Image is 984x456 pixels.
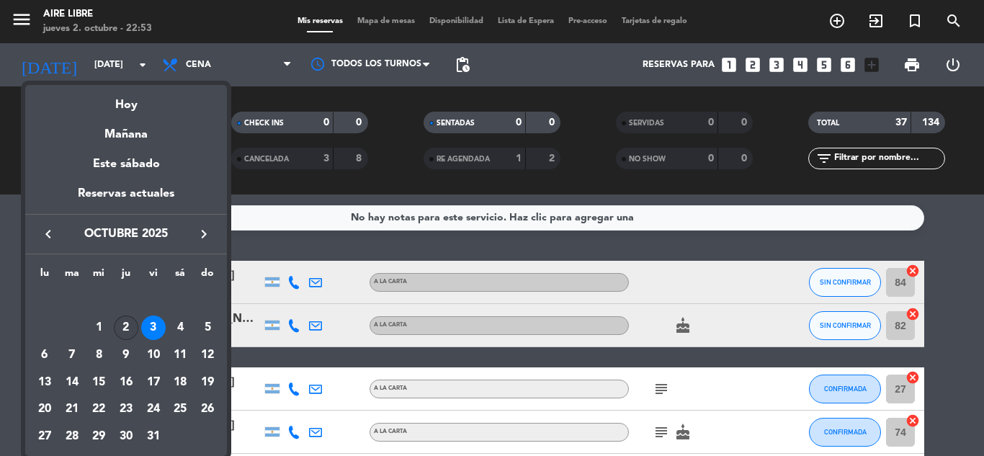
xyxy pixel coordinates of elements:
td: 1 de octubre de 2025 [85,315,112,342]
th: sábado [167,265,194,287]
td: 29 de octubre de 2025 [85,423,112,450]
div: 6 [32,343,57,367]
td: 15 de octubre de 2025 [85,369,112,396]
td: 22 de octubre de 2025 [85,396,112,424]
div: 14 [60,370,84,395]
td: 5 de octubre de 2025 [194,315,221,342]
td: 8 de octubre de 2025 [85,341,112,369]
td: 27 de octubre de 2025 [31,423,58,450]
div: 15 [86,370,111,395]
div: 10 [141,343,166,367]
div: 4 [168,316,192,340]
div: 30 [114,424,138,449]
div: 18 [168,370,192,395]
div: 11 [168,343,192,367]
div: 28 [60,424,84,449]
div: 31 [141,424,166,449]
td: 20 de octubre de 2025 [31,396,58,424]
th: martes [58,265,86,287]
div: 8 [86,343,111,367]
td: 24 de octubre de 2025 [140,396,167,424]
div: 27 [32,424,57,449]
i: keyboard_arrow_right [195,225,213,243]
div: 29 [86,424,111,449]
div: 20 [32,398,57,422]
div: 21 [60,398,84,422]
div: Este sábado [25,144,227,184]
div: 17 [141,370,166,395]
span: octubre 2025 [61,225,191,243]
th: lunes [31,265,58,287]
td: 3 de octubre de 2025 [140,315,167,342]
td: 13 de octubre de 2025 [31,369,58,396]
td: 9 de octubre de 2025 [112,341,140,369]
div: 5 [195,316,220,340]
div: 24 [141,398,166,422]
div: 12 [195,343,220,367]
div: 16 [114,370,138,395]
th: jueves [112,265,140,287]
i: keyboard_arrow_left [40,225,57,243]
td: 4 de octubre de 2025 [167,315,194,342]
div: 23 [114,398,138,422]
div: 1 [86,316,111,340]
td: 28 de octubre de 2025 [58,423,86,450]
div: 2 [114,316,138,340]
th: domingo [194,265,221,287]
td: 2 de octubre de 2025 [112,315,140,342]
div: Mañana [25,115,227,144]
div: 26 [195,398,220,422]
th: miércoles [85,265,112,287]
div: 3 [141,316,166,340]
td: 23 de octubre de 2025 [112,396,140,424]
td: 30 de octubre de 2025 [112,423,140,450]
td: 14 de octubre de 2025 [58,369,86,396]
td: 19 de octubre de 2025 [194,369,221,396]
th: viernes [140,265,167,287]
button: keyboard_arrow_right [191,225,217,243]
td: 17 de octubre de 2025 [140,369,167,396]
td: 18 de octubre de 2025 [167,369,194,396]
div: Reservas actuales [25,184,227,214]
div: 9 [114,343,138,367]
div: 13 [32,370,57,395]
div: 7 [60,343,84,367]
button: keyboard_arrow_left [35,225,61,243]
td: OCT. [31,287,221,315]
td: 6 de octubre de 2025 [31,341,58,369]
td: 12 de octubre de 2025 [194,341,221,369]
td: 26 de octubre de 2025 [194,396,221,424]
td: 21 de octubre de 2025 [58,396,86,424]
div: 25 [168,398,192,422]
div: 19 [195,370,220,395]
td: 10 de octubre de 2025 [140,341,167,369]
td: 25 de octubre de 2025 [167,396,194,424]
div: Hoy [25,85,227,115]
td: 11 de octubre de 2025 [167,341,194,369]
td: 7 de octubre de 2025 [58,341,86,369]
td: 16 de octubre de 2025 [112,369,140,396]
div: 22 [86,398,111,422]
td: 31 de octubre de 2025 [140,423,167,450]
